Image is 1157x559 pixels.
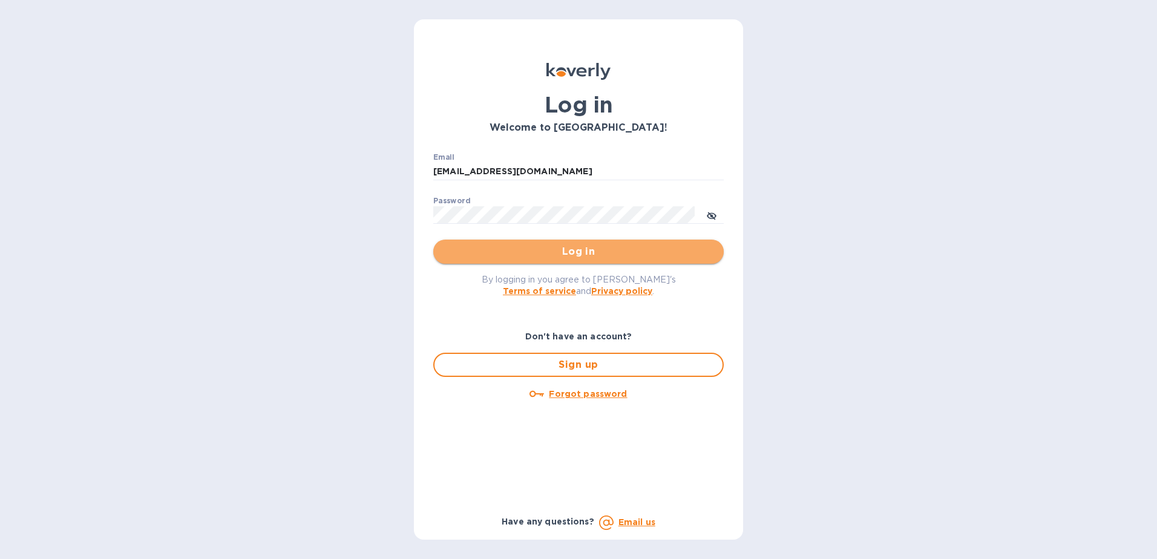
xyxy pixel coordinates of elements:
[433,353,724,377] button: Sign up
[433,154,454,161] label: Email
[700,203,724,227] button: toggle password visibility
[444,358,713,372] span: Sign up
[433,163,724,181] input: Enter email address
[433,92,724,117] h1: Log in
[591,286,652,296] a: Privacy policy
[546,63,611,80] img: Koverly
[482,275,676,296] span: By logging in you agree to [PERSON_NAME]'s and .
[618,517,655,527] a: Email us
[525,332,632,341] b: Don't have an account?
[433,240,724,264] button: Log in
[502,517,594,526] b: Have any questions?
[503,286,576,296] a: Terms of service
[433,197,470,204] label: Password
[443,244,714,259] span: Log in
[433,122,724,134] h3: Welcome to [GEOGRAPHIC_DATA]!
[549,389,627,399] u: Forgot password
